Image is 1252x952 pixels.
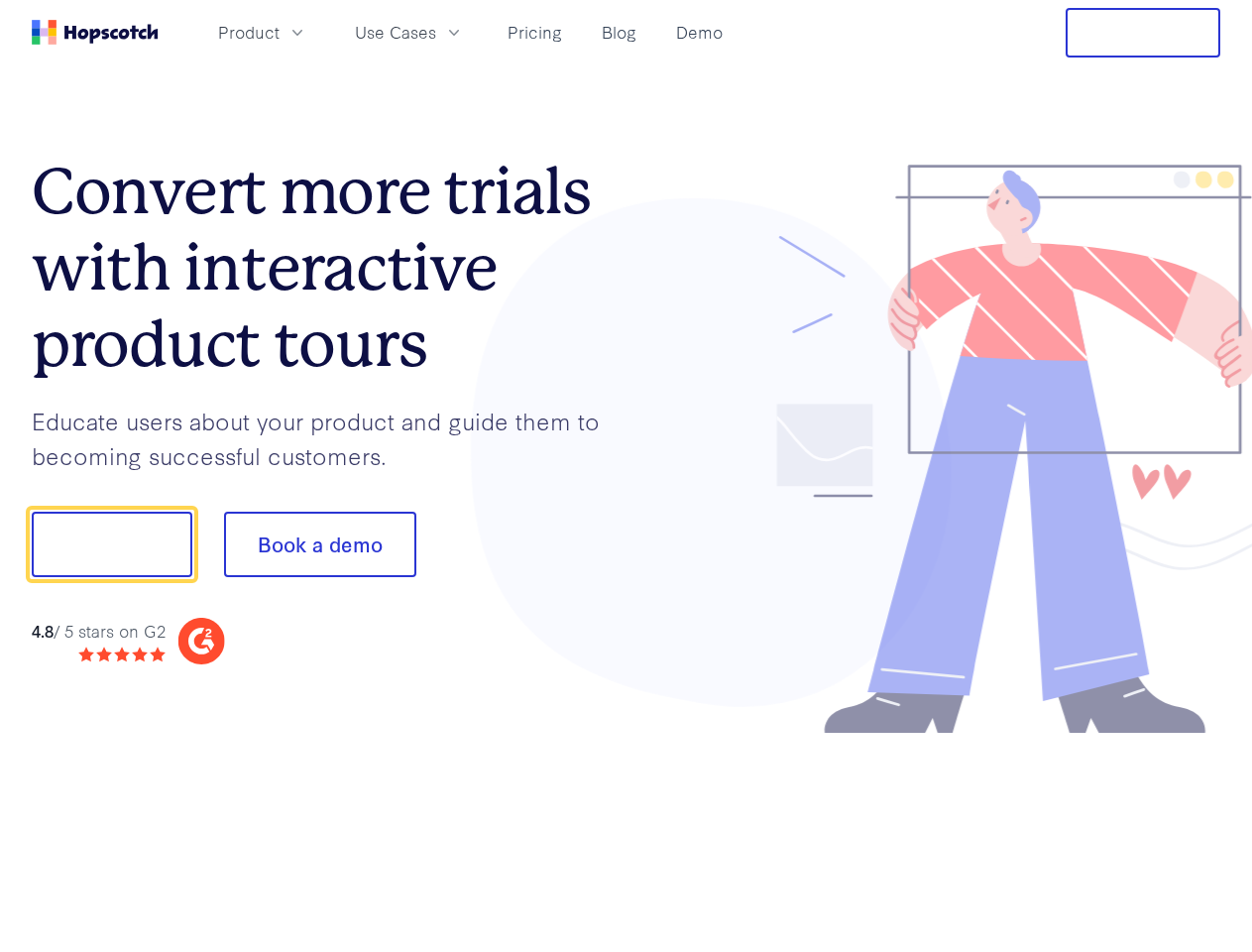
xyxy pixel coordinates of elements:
[1066,8,1220,58] button: Free Trial
[668,16,731,49] a: Demo
[206,16,319,49] button: Product
[224,512,416,577] button: Book a demo
[218,20,280,45] span: Product
[32,619,54,642] strong: 4.8
[32,512,192,577] button: Show me!
[343,16,476,49] button: Use Cases
[594,16,644,49] a: Blog
[32,154,626,382] h1: Convert more trials with interactive product tours
[32,404,626,472] p: Educate users about your product and guide them to becoming successful customers.
[500,16,570,49] a: Pricing
[355,20,436,45] span: Use Cases
[32,20,159,45] a: Home
[32,619,166,644] div: / 5 stars on G2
